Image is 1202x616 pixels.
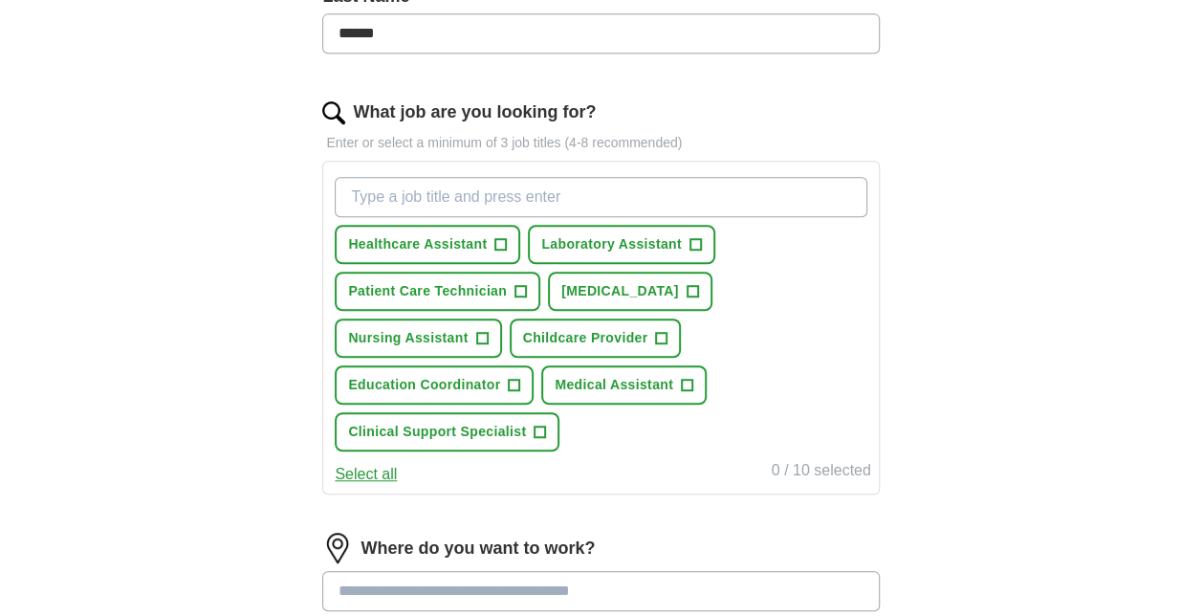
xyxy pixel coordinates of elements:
[335,463,397,486] button: Select all
[322,533,353,563] img: location.png
[510,319,682,358] button: Childcare Provider
[555,375,673,395] span: Medical Assistant
[348,234,487,254] span: Healthcare Assistant
[348,281,507,301] span: Patient Care Technician
[548,272,712,311] button: [MEDICAL_DATA]
[561,281,679,301] span: [MEDICAL_DATA]
[335,412,559,451] button: Clinical Support Specialist
[528,225,715,264] button: Laboratory Assistant
[348,328,468,348] span: Nursing Assistant
[523,328,648,348] span: Childcare Provider
[361,536,595,561] label: Where do you want to work?
[322,101,345,124] img: search.png
[541,234,682,254] span: Laboratory Assistant
[353,99,596,125] label: What job are you looking for?
[335,319,501,358] button: Nursing Assistant
[335,225,520,264] button: Healthcare Assistant
[335,365,534,405] button: Education Coordinator
[772,459,871,486] div: 0 / 10 selected
[348,422,526,442] span: Clinical Support Specialist
[541,365,707,405] button: Medical Assistant
[322,133,879,153] p: Enter or select a minimum of 3 job titles (4-8 recommended)
[335,177,866,217] input: Type a job title and press enter
[348,375,500,395] span: Education Coordinator
[335,272,540,311] button: Patient Care Technician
